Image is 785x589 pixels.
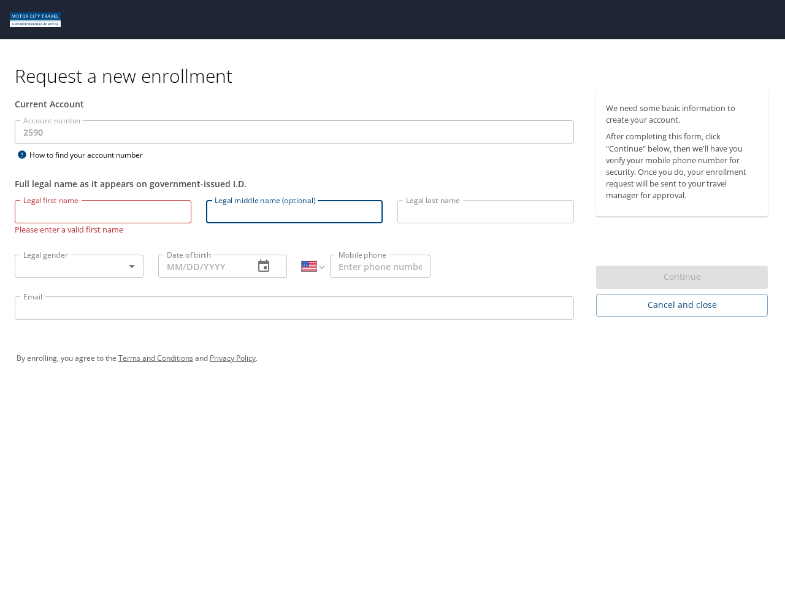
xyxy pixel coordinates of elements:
div: Full legal name as it appears on government-issued I.D. [15,177,574,190]
p: We need some basic information to create your account. [606,102,758,126]
input: Enter phone number [330,255,431,278]
img: Motor City logo [10,12,61,27]
div: How to find your account number [15,147,168,163]
span: Cancel and close [606,298,758,313]
input: MM/DD/YYYY [158,255,244,278]
h1: Request a new enrollment [15,64,778,88]
div: ​ [15,255,144,278]
p: Please enter a valid first name [15,223,191,235]
div: By enrolling, you agree to the and . [17,343,768,374]
a: Privacy Policy [210,353,256,363]
a: Terms and Conditions [118,353,193,363]
button: Cancel and close [596,294,768,317]
p: After completing this form, click "Continue" below, then we'll have you verify your mobile phone ... [606,131,758,201]
div: Current Account [15,98,574,110]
